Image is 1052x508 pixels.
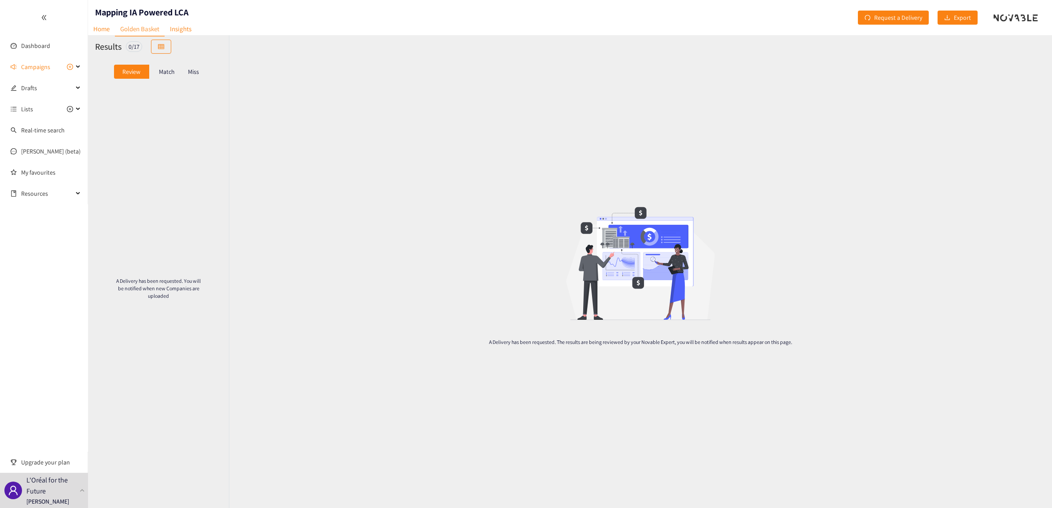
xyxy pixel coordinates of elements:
[11,85,17,91] span: edit
[158,44,164,51] span: table
[26,497,69,506] p: [PERSON_NAME]
[874,13,922,22] span: Request a Delivery
[21,58,50,76] span: Campaigns
[159,68,175,75] p: Match
[21,100,33,118] span: Lists
[67,106,73,112] span: plus-circle
[21,42,50,50] a: Dashboard
[116,277,201,300] p: A Delivery has been requested. You will be notified when new Companies are uploaded
[11,64,17,70] span: sound
[11,459,17,465] span: trophy
[21,126,65,134] a: Real-time search
[151,40,171,54] button: table
[26,475,76,497] p: L'Oréal for the Future
[8,485,18,496] span: user
[21,164,81,181] a: My favourites
[1008,466,1052,508] div: Widget de chat
[21,79,73,97] span: Drafts
[126,41,142,52] div: 0 / 17
[938,11,978,25] button: downloadExport
[21,147,81,155] a: [PERSON_NAME] (beta)
[11,190,17,197] span: book
[954,13,971,22] span: Export
[122,68,140,75] p: Review
[864,15,871,22] span: redo
[115,22,165,37] a: Golden Basket
[41,15,47,21] span: double-left
[21,453,81,471] span: Upgrade your plan
[399,338,882,346] p: A Delivery has been requested. The results are being reviewed by your Novable Expert, you will be...
[165,22,197,36] a: Insights
[944,15,950,22] span: download
[95,6,188,18] h1: Mapping IA Powered LCA
[1008,466,1052,508] iframe: Chat Widget
[858,11,929,25] button: redoRequest a Delivery
[21,185,73,202] span: Resources
[88,22,115,36] a: Home
[11,106,17,112] span: unordered-list
[67,64,73,70] span: plus-circle
[95,40,121,53] h2: Results
[188,68,199,75] p: Miss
